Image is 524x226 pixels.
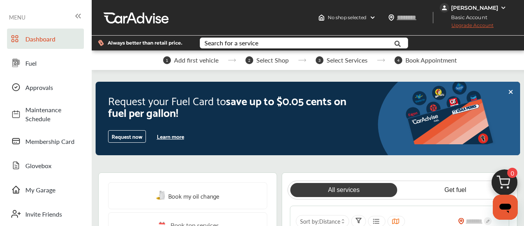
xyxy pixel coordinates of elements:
span: 1 [163,56,171,64]
a: Glovebox [7,155,84,176]
span: 0 [507,168,517,178]
img: location_vector_orange.38f05af8.svg [458,218,464,224]
a: Maintenance Schedule [7,101,84,127]
span: Request your Fuel Card to [108,91,226,109]
img: header-down-arrow.9dd2ce7d.svg [369,14,376,21]
div: [PERSON_NAME] [451,4,498,11]
button: Request now [108,130,146,143]
a: Invite Friends [7,204,84,224]
span: Upgrade Account [440,22,494,32]
span: save up to $0.05 cents on fuel per gallon! [108,91,346,121]
span: Add first vehicle [174,57,218,64]
span: 2 [245,56,253,64]
span: Always better than retail price. [108,41,182,45]
span: Dashboard [25,34,80,43]
img: dollor_label_vector.a70140d1.svg [98,39,104,46]
img: header-divider.bc55588e.svg [433,12,433,23]
img: location_vector.a44bc228.svg [388,14,394,21]
a: Get fuel [402,183,509,197]
span: My Garage [25,185,80,194]
span: No shop selected [328,14,366,21]
span: 3 [316,56,323,64]
img: stepper-arrow.e24c07c6.svg [298,59,306,62]
img: jVpblrzwTbfkPYzPPzSLxeg0AAAAASUVORK5CYII= [440,3,449,13]
a: Membership Card [7,131,84,151]
img: stepper-arrow.e24c07c6.svg [228,59,236,62]
a: All services [290,183,397,197]
span: Maintenance Schedule [25,105,80,123]
img: WGsFRI8htEPBVLJbROoPRyZpYNWhNONpIPPETTm6eUC0GeLEiAAAAAElFTkSuQmCC [500,5,506,11]
a: Approvals [7,77,84,97]
img: cart_icon.3d0951e8.svg [486,166,523,203]
span: Glovebox [25,161,80,170]
span: Membership Card [25,137,80,146]
span: Book Appointment [405,57,457,64]
a: Fuel [7,53,84,73]
span: MENU [9,14,25,20]
img: stepper-arrow.e24c07c6.svg [377,59,385,62]
iframe: Button to launch messaging window [493,195,518,220]
span: Invite Friends [25,210,80,219]
img: header-home-logo.8d720a4f.svg [318,14,325,21]
span: Fuel [25,59,80,68]
span: Select Shop [256,57,289,64]
img: oil-change.e5047c97.svg [156,191,166,201]
span: Distance [319,217,340,225]
span: Select Services [327,57,368,64]
a: Dashboard [7,29,84,49]
button: Learn more [154,131,187,142]
a: My Garage [7,179,84,200]
span: Basic Account [441,13,493,22]
div: Search for a service [204,40,258,46]
span: Approvals [25,83,80,92]
span: Book my oil change [168,190,219,201]
span: 4 [394,56,402,64]
a: Book my oil change [156,190,219,201]
span: Sort by : [300,217,340,225]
